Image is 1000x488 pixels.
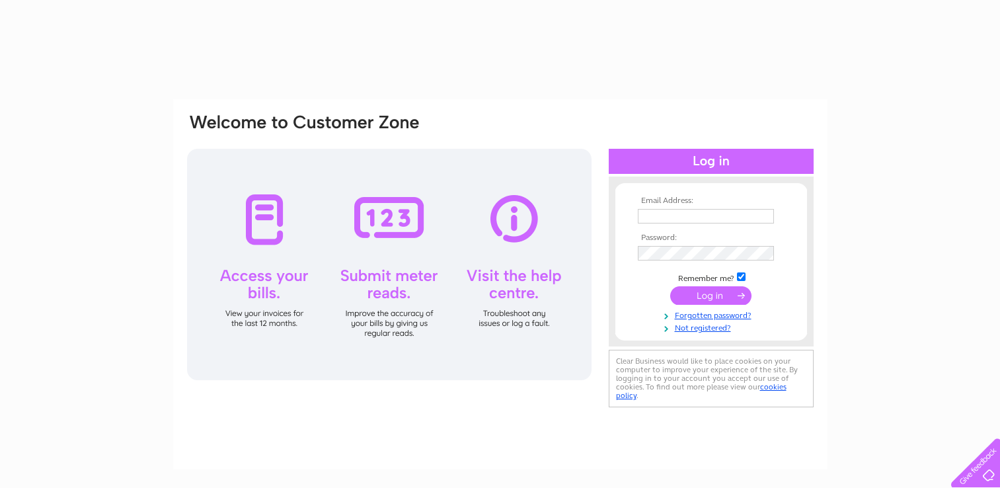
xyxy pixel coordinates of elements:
th: Email Address: [635,196,788,206]
input: Submit [670,286,751,305]
a: cookies policy [616,382,787,400]
div: Clear Business would like to place cookies on your computer to improve your experience of the sit... [609,350,814,407]
a: Forgotten password? [638,308,788,321]
a: Not registered? [638,321,788,333]
td: Remember me? [635,270,788,284]
th: Password: [635,233,788,243]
